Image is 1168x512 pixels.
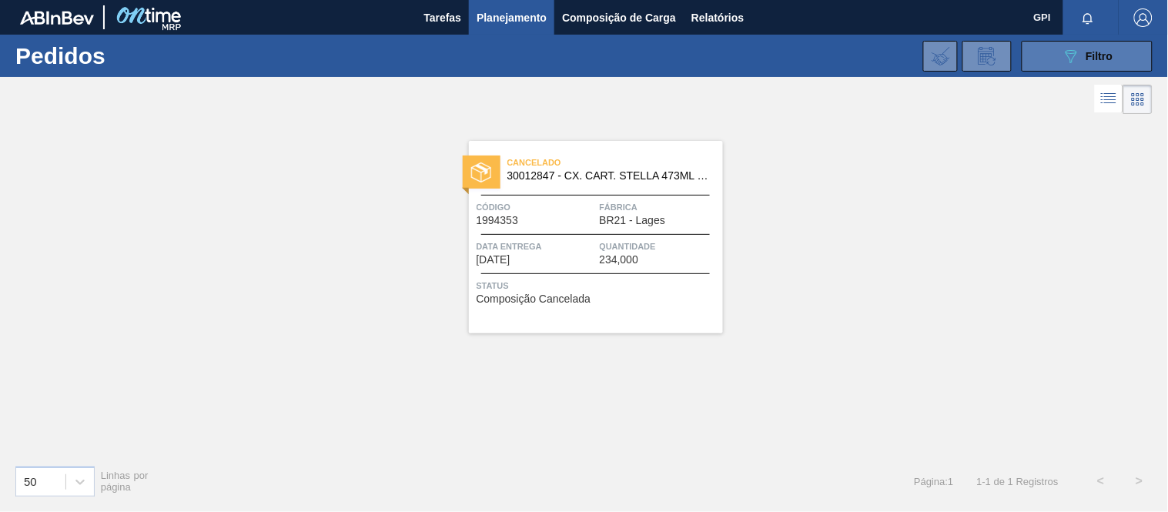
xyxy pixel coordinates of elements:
[1120,462,1159,500] button: >
[914,476,953,487] span: Página : 1
[471,162,491,182] img: status
[1095,85,1123,114] div: Visão em Lista
[477,278,719,293] span: Status
[507,170,711,182] span: 30012847 - CX. CART. STELLA 473ML C12 GPI 429
[507,155,723,170] span: Cancelado
[477,254,510,266] span: 28/08/2025
[1082,462,1120,500] button: <
[962,41,1012,72] div: Solicitação de Revisão de Pedidos
[477,199,596,215] span: Código
[20,11,94,25] img: TNhmsLtSVTkK8tSr43FrP2fwEKptu5GPRR3wAAAABJRU5ErkJggg==
[477,293,591,305] span: Composição Cancelada
[423,8,461,27] span: Tarefas
[1022,41,1153,72] button: Filtro
[1123,85,1153,114] div: Visão em Cards
[691,8,744,27] span: Relatórios
[600,254,639,266] span: 234,000
[24,475,37,488] div: 50
[600,239,719,254] span: Quantidade
[1086,50,1113,62] span: Filtro
[477,215,519,226] span: 1994353
[477,8,547,27] span: Planejamento
[15,47,236,65] h1: Pedidos
[923,41,958,72] div: Importar Negociações dos Pedidos
[477,239,596,254] span: Data Entrega
[446,141,723,333] a: statusCancelado30012847 - CX. CART. STELLA 473ML C12 GPI 429Código1994353FábricaBR21 - LagesData ...
[977,476,1059,487] span: 1 - 1 de 1 Registros
[562,8,676,27] span: Composição de Carga
[1134,8,1153,27] img: Logout
[600,199,719,215] span: Fábrica
[1063,7,1113,28] button: Notificações
[101,470,149,493] span: Linhas por página
[600,215,666,226] span: BR21 - Lages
